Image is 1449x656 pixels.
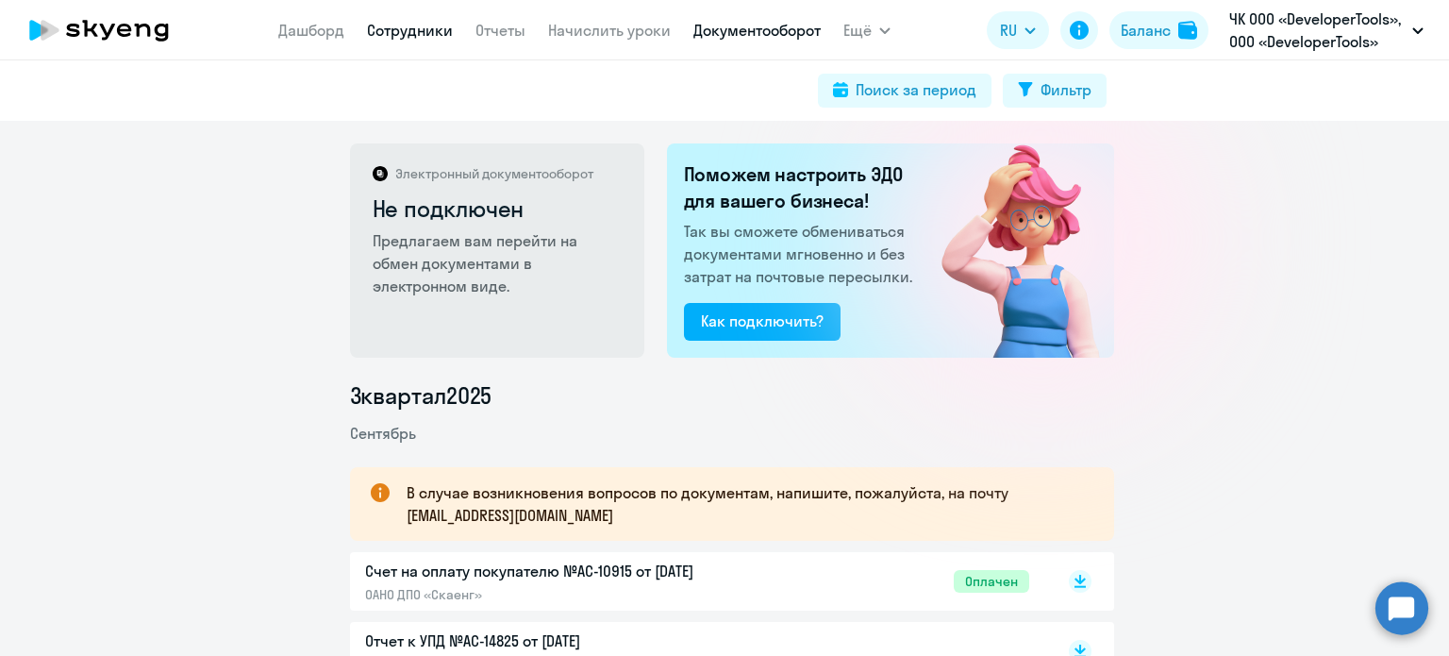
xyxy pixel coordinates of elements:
img: balance [1178,21,1197,40]
div: Как подключить? [701,310,824,332]
button: ЧК ООО «DeveloperTools», ООО «DeveloperTools» [1220,8,1433,53]
h2: Не подключен [373,193,625,224]
a: Отчеты [475,21,525,40]
img: not_connected [902,143,1114,358]
button: Поиск за период [818,74,991,108]
div: Поиск за период [856,78,976,101]
p: Отчет к УПД №AC-14825 от [DATE] [365,630,761,652]
span: Сентябрь [350,424,416,443]
button: RU [987,11,1049,49]
li: 3 квартал 2025 [350,380,1114,411]
a: Дашборд [278,21,344,40]
h2: Поможем настроить ЭДО для вашего бизнеса! [684,161,918,214]
p: ОАНО ДПО «Скаенг» [365,586,761,603]
p: В случае возникновения вопросов по документам, напишите, пожалуйста, на почту [EMAIL_ADDRESS][DOM... [407,481,1080,527]
p: Электронный документооборот [395,165,593,182]
a: Начислить уроки [548,21,671,40]
button: Ещё [843,11,891,49]
p: Предлагаем вам перейти на обмен документами в электронном виде. [373,229,625,297]
span: RU [1000,19,1017,42]
p: Так вы сможете обмениваться документами мгновенно и без затрат на почтовые пересылки. [684,220,918,288]
div: Баланс [1121,19,1171,42]
a: Сотрудники [367,21,453,40]
a: Счет на оплату покупателю №AC-10915 от [DATE]ОАНО ДПО «Скаенг»Оплачен [365,560,1029,603]
button: Балансbalance [1109,11,1208,49]
a: Документооборот [693,21,821,40]
p: Счет на оплату покупателю №AC-10915 от [DATE] [365,560,761,582]
span: Оплачен [954,570,1029,593]
div: Фильтр [1041,78,1091,101]
span: Ещё [843,19,872,42]
button: Фильтр [1003,74,1107,108]
p: ЧК ООО «DeveloperTools», ООО «DeveloperTools» [1229,8,1405,53]
button: Как подключить? [684,303,841,341]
